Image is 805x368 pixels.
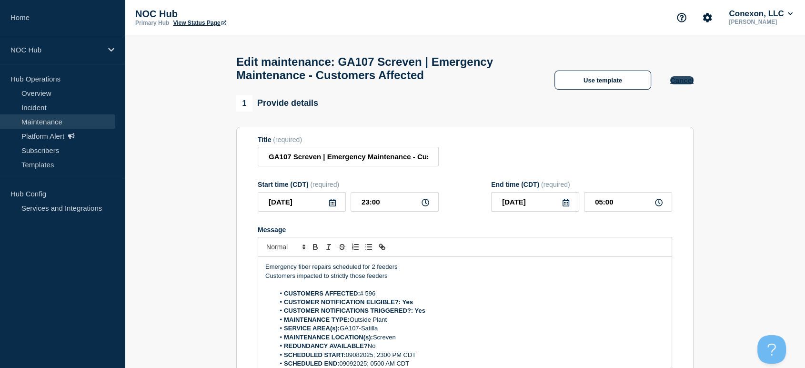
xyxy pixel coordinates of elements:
li: Screven [275,333,665,342]
p: Emergency fiber repairs scheduled for 2 feeders [265,263,664,271]
p: NOC Hub [10,46,102,54]
li: 09092025; 0500 AM CDT [275,359,665,368]
p: [PERSON_NAME] [727,19,795,25]
div: Message [258,226,672,234]
div: Start time (CDT) [258,181,439,188]
span: (required) [310,181,339,188]
li: # 596 [275,289,665,298]
button: Toggle ordered list [349,241,362,253]
input: HH:MM [351,192,439,212]
input: YYYY-MM-DD [258,192,346,212]
div: Provide details [236,95,318,112]
p: NOC Hub [135,9,326,20]
strong: REDUNDANCY AVAILABLE? [284,342,368,349]
strong: SERVICE AREA(s): [284,325,340,332]
span: (required) [541,181,570,188]
strong: CUSTOMERS AFFECTED: [284,290,360,297]
strong: MAINTENANCE TYPE: [284,316,350,323]
li: 09082025; 2300 PM CDT [275,351,665,359]
input: YYYY-MM-DD [491,192,579,212]
strong: CUSTOMER NOTIFICATIONS TRIGGERED?: Yes [284,307,425,314]
button: Toggle italic text [322,241,335,253]
li: Outside Plant [275,316,665,324]
button: Support [672,8,692,28]
span: Font size [262,241,309,253]
a: View Status Page [173,20,226,26]
h1: Edit maintenance: GA107 Screven | Emergency Maintenance - Customers Affected [236,55,535,82]
div: Title [258,136,439,143]
button: Toggle strikethrough text [335,241,349,253]
button: Toggle bulleted list [362,241,375,253]
strong: SCHEDULED END: [284,360,339,367]
button: Account settings [697,8,717,28]
input: HH:MM [584,192,672,212]
iframe: Help Scout Beacon - Open [757,335,786,364]
button: Cancel [670,76,694,84]
li: GA107-Satilla [275,324,665,333]
strong: SCHEDULED START: [284,351,346,358]
input: Title [258,147,439,166]
span: 1 [236,95,252,112]
strong: MAINTENANCE LOCATION(s): [284,334,373,341]
button: Toggle bold text [309,241,322,253]
strong: CUSTOMER NOTIFICATION ELIGIBLE?: Yes [284,298,413,306]
button: Conexon, LLC [727,9,795,19]
button: Toggle link [375,241,389,253]
button: Use template [554,71,651,90]
p: Customers impacted to strictly those feeders [265,272,664,280]
div: End time (CDT) [491,181,672,188]
li: No [275,342,665,350]
span: (required) [273,136,302,143]
p: Primary Hub [135,20,169,26]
